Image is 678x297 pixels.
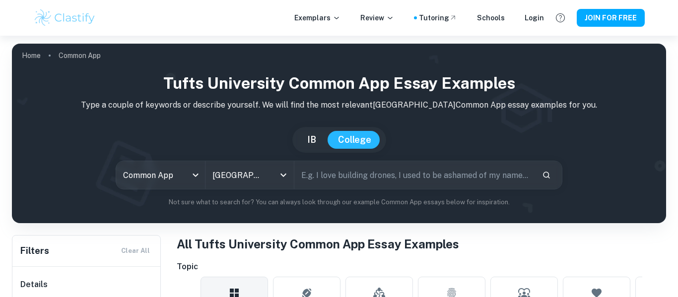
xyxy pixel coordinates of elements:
[20,71,658,95] h1: Tufts University Common App Essay Examples
[360,12,394,23] p: Review
[477,12,505,23] a: Schools
[525,12,544,23] a: Login
[12,44,666,223] img: profile cover
[328,131,381,149] button: College
[419,12,457,23] a: Tutoring
[294,161,534,189] input: E.g. I love building drones, I used to be ashamed of my name...
[177,261,666,273] h6: Topic
[276,168,290,182] button: Open
[577,9,645,27] button: JOIN FOR FREE
[297,131,326,149] button: IB
[20,197,658,207] p: Not sure what to search for? You can always look through our example Common App essays below for ...
[33,8,96,28] img: Clastify logo
[177,235,666,253] h1: All Tufts University Common App Essay Examples
[294,12,340,23] p: Exemplars
[20,99,658,111] p: Type a couple of keywords or describe yourself. We will find the most relevant [GEOGRAPHIC_DATA] ...
[59,50,101,61] p: Common App
[20,244,49,258] h6: Filters
[116,161,205,189] div: Common App
[22,49,41,62] a: Home
[552,9,569,26] button: Help and Feedback
[20,279,153,291] h6: Details
[538,167,555,183] button: Search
